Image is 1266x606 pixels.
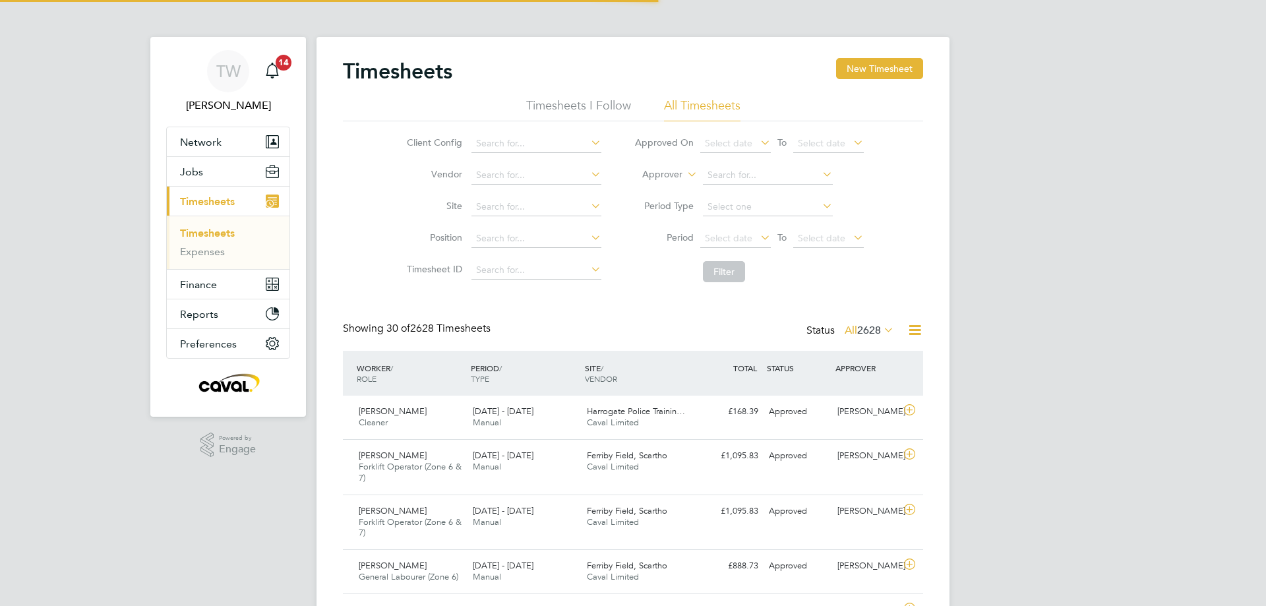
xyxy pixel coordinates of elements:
img: caval-logo-retina.png [195,372,261,393]
input: Search for... [471,198,601,216]
span: Select date [798,137,845,149]
span: 2628 [857,324,881,337]
span: 2628 Timesheets [386,322,491,335]
span: Manual [473,461,501,472]
span: Cleaner [359,417,388,428]
span: [DATE] - [DATE] [473,406,533,417]
li: All Timesheets [664,98,740,121]
input: Search for... [471,135,601,153]
div: Showing [343,322,493,336]
span: [PERSON_NAME] [359,406,427,417]
span: / [601,363,603,373]
label: Client Config [403,136,462,148]
div: Approved [764,401,832,423]
div: £1,095.83 [695,500,764,522]
button: Filter [703,261,745,282]
div: [PERSON_NAME] [832,555,901,577]
span: VENDOR [585,373,617,384]
span: To [773,134,791,151]
span: [PERSON_NAME] [359,505,427,516]
span: Manual [473,571,501,582]
span: Jobs [180,166,203,178]
input: Search for... [703,166,833,185]
span: 30 of [386,322,410,335]
div: APPROVER [832,356,901,380]
span: / [499,363,502,373]
span: [DATE] - [DATE] [473,505,533,516]
span: [PERSON_NAME] [359,450,427,461]
span: Caval Limited [587,461,639,472]
a: Timesheets [180,227,235,239]
span: Forklift Operator (Zone 6 & 7) [359,516,462,539]
div: £168.39 [695,401,764,423]
span: Reports [180,308,218,320]
h2: Timesheets [343,58,452,84]
span: Select date [705,137,752,149]
div: £1,095.83 [695,445,764,467]
div: Status [806,322,897,340]
span: Network [180,136,222,148]
div: SITE [582,356,696,390]
span: Finance [180,278,217,291]
label: All [845,324,894,337]
span: General Labourer (Zone 6) [359,571,458,582]
span: Ferriby Field, Scartho [587,505,667,516]
nav: Main navigation [150,37,306,417]
div: Approved [764,500,832,522]
label: Approver [623,168,682,181]
span: Manual [473,516,501,528]
div: WORKER [353,356,467,390]
div: [PERSON_NAME] [832,500,901,522]
span: TW [216,63,241,80]
span: [PERSON_NAME] [359,560,427,571]
a: Expenses [180,245,225,258]
input: Select one [703,198,833,216]
span: [DATE] - [DATE] [473,560,533,571]
span: Caval Limited [587,417,639,428]
span: Engage [219,444,256,455]
span: Caval Limited [587,571,639,582]
span: To [773,229,791,246]
div: STATUS [764,356,832,380]
button: Network [167,127,289,156]
a: Go to home page [166,372,290,393]
div: PERIOD [467,356,582,390]
div: £888.73 [695,555,764,577]
span: Tim Wells [166,98,290,113]
span: Ferriby Field, Scartho [587,560,667,571]
button: Preferences [167,329,289,358]
div: Approved [764,555,832,577]
span: Preferences [180,338,237,350]
span: / [390,363,393,373]
label: Timesheet ID [403,263,462,275]
span: [DATE] - [DATE] [473,450,533,461]
div: [PERSON_NAME] [832,445,901,467]
input: Search for... [471,229,601,248]
a: 14 [259,50,286,92]
span: Select date [705,232,752,244]
span: 14 [276,55,291,71]
label: Period [634,231,694,243]
span: Powered by [219,433,256,444]
label: Site [403,200,462,212]
label: Period Type [634,200,694,212]
span: TOTAL [733,363,757,373]
label: Approved On [634,136,694,148]
span: TYPE [471,373,489,384]
button: New Timesheet [836,58,923,79]
span: Manual [473,417,501,428]
input: Search for... [471,166,601,185]
a: TW[PERSON_NAME] [166,50,290,113]
label: Position [403,231,462,243]
div: [PERSON_NAME] [832,401,901,423]
li: Timesheets I Follow [526,98,631,121]
button: Finance [167,270,289,299]
span: Harrogate Police Trainin… [587,406,685,417]
a: Powered byEngage [200,433,256,458]
button: Reports [167,299,289,328]
span: Ferriby Field, Scartho [587,450,667,461]
span: Caval Limited [587,516,639,528]
div: Approved [764,445,832,467]
button: Jobs [167,157,289,186]
span: Select date [798,232,845,244]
